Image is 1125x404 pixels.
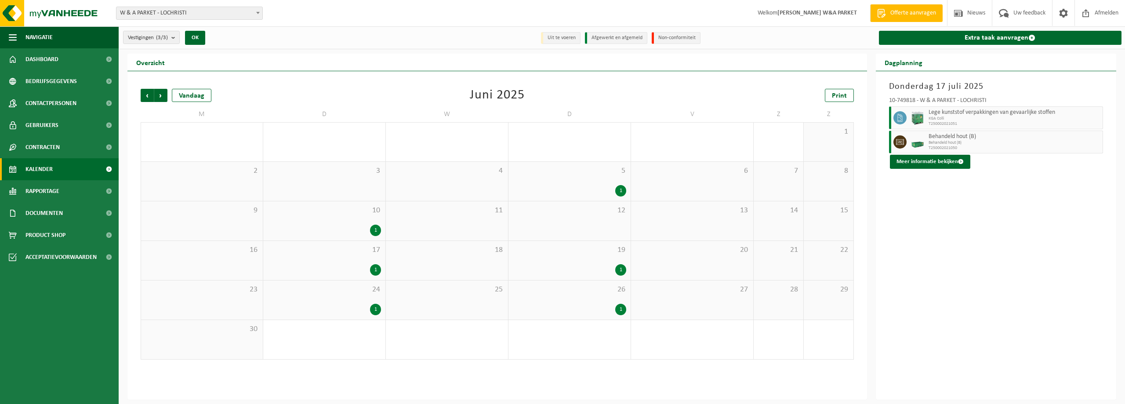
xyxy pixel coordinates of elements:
span: T250002021050 [929,146,1101,151]
span: 3 [268,166,381,176]
img: PB-HB-1400-HPE-GN-11 [911,111,924,125]
span: Volgende [154,89,167,102]
td: Z [804,106,854,122]
span: 16 [145,245,258,255]
span: 6 [635,166,749,176]
span: 2 [145,166,258,176]
div: 10-749818 - W & A PARKET - LOCHRISTI [889,98,1103,106]
li: Non-conformiteit [652,32,700,44]
span: 4 [390,166,504,176]
span: Rapportage [25,180,59,202]
div: 1 [370,304,381,315]
div: 1 [615,304,626,315]
div: 1 [615,185,626,197]
span: 23 [145,285,258,295]
span: 17 [268,245,381,255]
h2: Overzicht [127,54,174,71]
span: W & A PARKET - LOCHRISTI [116,7,262,19]
img: PB-MB-2000-MET-GN-01 [911,135,924,149]
span: W & A PARKET - LOCHRISTI [116,7,263,20]
h2: Dagplanning [876,54,931,71]
span: 13 [635,206,749,215]
span: KGA Colli [929,116,1101,121]
span: 24 [268,285,381,295]
button: Meer informatie bekijken [890,155,970,169]
span: T250002021051 [929,121,1101,127]
a: Extra taak aanvragen [879,31,1122,45]
span: 9 [145,206,258,215]
td: D [263,106,386,122]
td: V [631,106,754,122]
span: Behandeld hout (B) [929,140,1101,146]
div: Juni 2025 [470,89,525,102]
span: 10 [268,206,381,215]
span: Navigatie [25,26,53,48]
span: Gebruikers [25,114,58,136]
span: 5 [513,166,626,176]
span: Dashboard [25,48,58,70]
a: Print [825,89,854,102]
span: Kalender [25,158,53,180]
span: 30 [145,324,258,334]
span: Print [832,92,847,99]
span: 12 [513,206,626,215]
span: Offerte aanvragen [888,9,938,18]
span: 18 [390,245,504,255]
span: 7 [758,166,799,176]
button: OK [185,31,205,45]
a: Offerte aanvragen [870,4,943,22]
strong: [PERSON_NAME] W&A PARKET [777,10,857,16]
button: Vestigingen(3/3) [123,31,180,44]
count: (3/3) [156,35,168,40]
span: Vorige [141,89,154,102]
span: 19 [513,245,626,255]
span: 28 [758,285,799,295]
h3: Donderdag 17 juli 2025 [889,80,1103,93]
div: 1 [615,264,626,276]
span: 29 [808,285,849,295]
span: 22 [808,245,849,255]
span: Behandeld hout (B) [929,133,1101,140]
li: Afgewerkt en afgemeld [585,32,647,44]
span: 8 [808,166,849,176]
span: 1 [808,127,849,137]
div: 1 [370,225,381,236]
span: Acceptatievoorwaarden [25,246,97,268]
span: Contracten [25,136,60,158]
span: 20 [635,245,749,255]
span: 15 [808,206,849,215]
span: 11 [390,206,504,215]
td: Z [754,106,804,122]
span: Product Shop [25,224,65,246]
span: Vestigingen [128,31,168,44]
span: Lege kunststof verpakkingen van gevaarlijke stoffen [929,109,1101,116]
span: Bedrijfsgegevens [25,70,77,92]
span: 21 [758,245,799,255]
span: 26 [513,285,626,295]
td: M [141,106,263,122]
span: Documenten [25,202,63,224]
span: 14 [758,206,799,215]
td: W [386,106,508,122]
span: Contactpersonen [25,92,76,114]
span: 25 [390,285,504,295]
span: 27 [635,285,749,295]
td: D [508,106,631,122]
div: 1 [370,264,381,276]
div: Vandaag [172,89,211,102]
li: Uit te voeren [541,32,581,44]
